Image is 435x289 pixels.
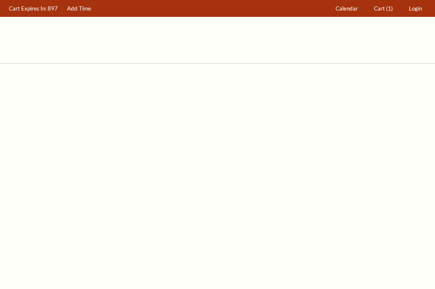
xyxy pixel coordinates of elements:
a: Calendar [332,0,362,17]
a: Cart (1) [370,0,397,17]
span: 897 [48,5,58,12]
a: Login [405,0,426,17]
span: Login [409,5,422,12]
a: Add Time [63,0,95,17]
span: Cart Expires In: [9,5,46,12]
span: (1) [386,5,393,12]
span: Cart [374,5,385,12]
span: Calendar [336,5,358,12]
